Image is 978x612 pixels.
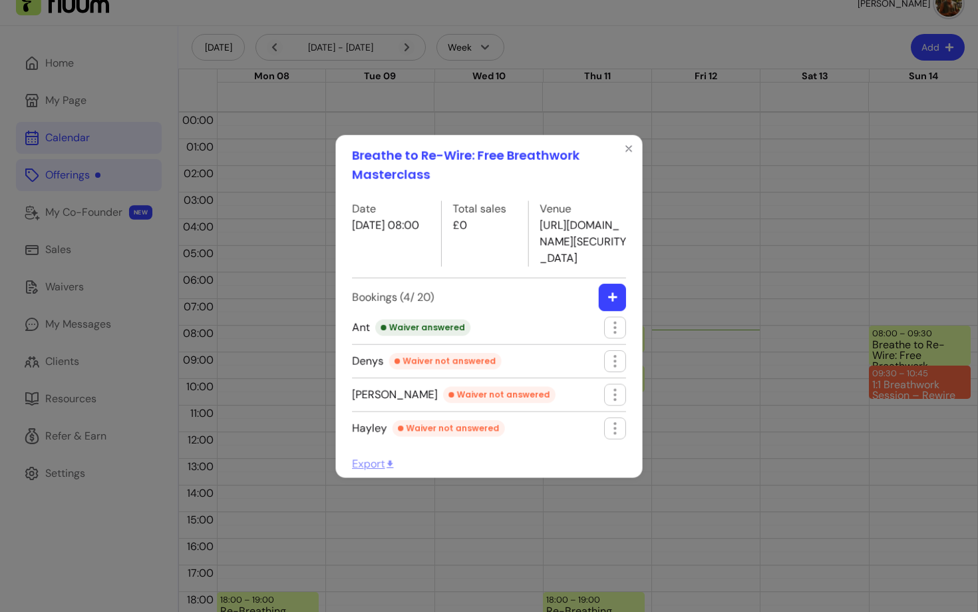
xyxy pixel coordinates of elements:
div: Waiver answered [375,319,470,336]
label: Venue [540,200,626,217]
span: [PERSON_NAME] [352,386,556,403]
p: [URL][DOMAIN_NAME][SECURITY_DATA] [540,217,626,266]
p: [DATE] 08:00 [352,217,419,234]
span: Hayley [352,420,505,436]
p: £0 [452,217,506,234]
label: Total sales [452,200,506,217]
span: Denys [352,353,501,370]
h1: Breathe to Re-Wire: Free Breathwork Masterclass [352,146,626,184]
div: Waiver not answered [389,353,502,370]
div: Waiver not answered [393,420,505,436]
div: Waiver not answered [443,386,556,403]
button: Close [618,137,640,159]
span: Ant [352,319,470,336]
label: Bookings ( 4 / 20 ) [352,289,434,306]
label: Date [352,200,419,217]
span: Export [352,456,395,471]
